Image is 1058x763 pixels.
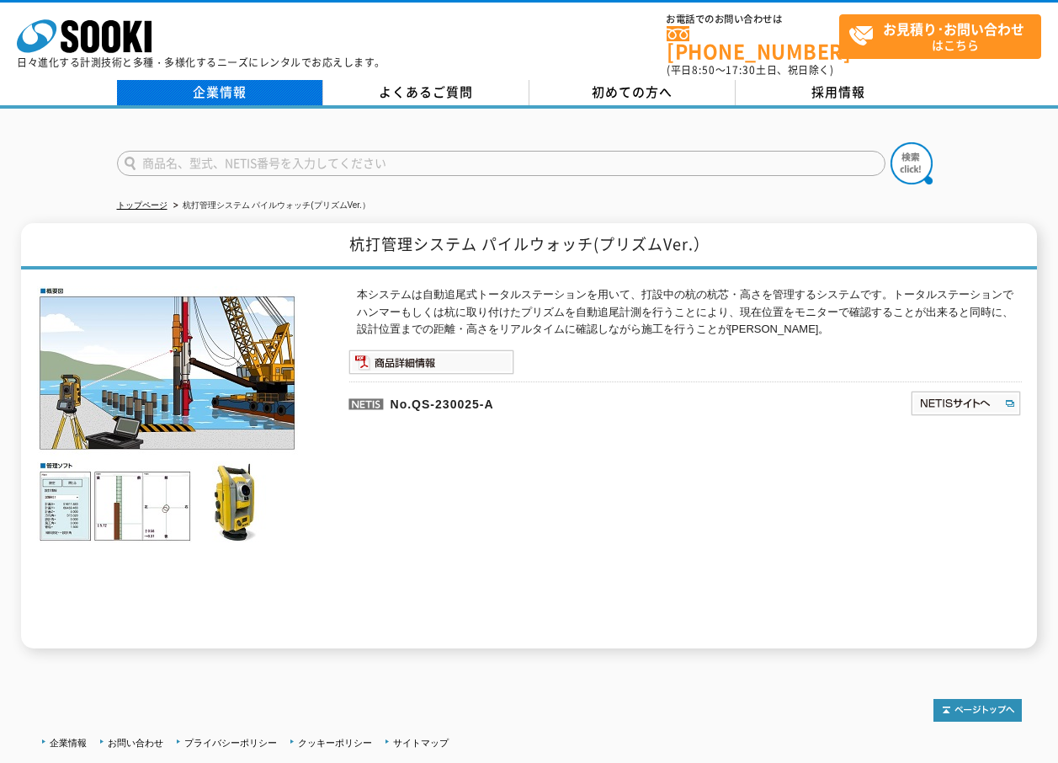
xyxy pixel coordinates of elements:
strong: お見積り･お問い合わせ [883,19,1024,39]
a: 初めての方へ [529,80,736,105]
img: NETISサイトへ [910,390,1022,417]
a: お問い合わせ [108,738,163,748]
a: 採用情報 [736,80,942,105]
p: 本システムは自動追尾式トータルステーションを用いて、打設中の杭の杭芯・高さを管理するシステムです。トータルステーションでハンマーもしくは杭に取り付けたプリズムを自動追尾計測を行うことにより、現在... [357,286,1022,339]
a: 商品詳細情報システム [348,359,514,371]
h1: 杭打管理システム パイルウォッチ(プリズムVer.） [21,223,1037,269]
span: はこちら [848,15,1040,57]
span: 初めての方へ [592,83,673,101]
a: [PHONE_NUMBER] [667,26,839,61]
li: 杭打管理システム パイルウォッチ(プリズムVer.） [170,197,370,215]
span: 8:50 [692,62,715,77]
span: (平日 ～ 土日、祝日除く) [667,62,833,77]
span: お電話でのお問い合わせは [667,14,839,24]
img: 商品詳細情報システム [348,349,514,375]
a: 企業情報 [117,80,323,105]
img: btn_search.png [891,142,933,184]
a: 企業情報 [50,738,87,748]
a: よくあるご質問 [323,80,529,105]
a: サイトマップ [393,738,449,748]
a: お見積り･お問い合わせはこちら [839,14,1041,59]
p: 日々進化する計測技術と多種・多様化するニーズにレンタルでお応えします。 [17,57,385,67]
a: プライバシーポリシー [184,738,277,748]
span: 17:30 [726,62,756,77]
input: 商品名、型式、NETIS番号を入力してください [117,151,885,176]
a: クッキーポリシー [298,738,372,748]
a: トップページ [117,200,167,210]
img: 杭打管理システム パイルウォッチ(プリズムVer.） [37,286,298,543]
img: トップページへ [933,699,1022,722]
p: No.QS-230025-A [348,381,747,422]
